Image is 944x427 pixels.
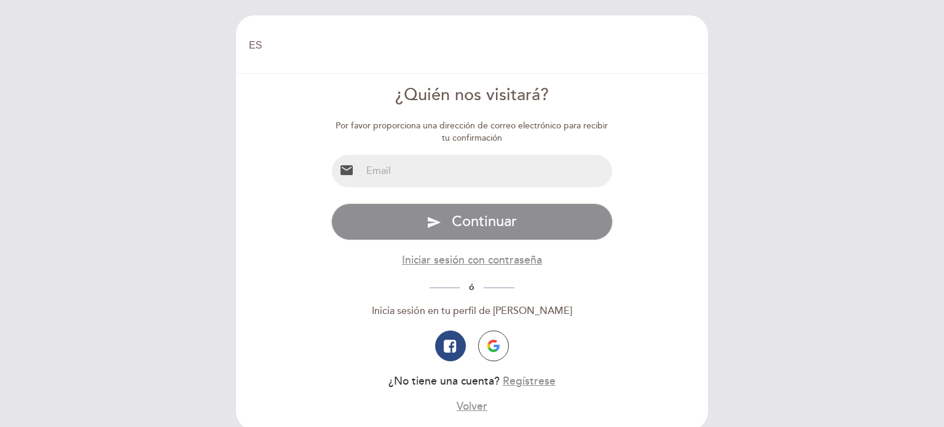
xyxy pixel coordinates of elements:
img: icon-google.png [487,340,500,352]
i: send [427,215,441,230]
button: Iniciar sesión con contraseña [402,253,542,268]
div: ¿Quién nos visitará? [331,84,613,108]
button: send Continuar [331,203,613,240]
button: Volver [457,399,487,414]
input: Email [361,155,613,187]
button: Regístrese [503,374,556,389]
span: ó [460,282,484,292]
i: email [339,163,354,178]
span: Continuar [452,213,517,230]
div: Por favor proporciona una dirección de correo electrónico para recibir tu confirmación [331,120,613,144]
div: Inicia sesión en tu perfil de [PERSON_NAME] [331,304,613,318]
span: ¿No tiene una cuenta? [388,375,500,388]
